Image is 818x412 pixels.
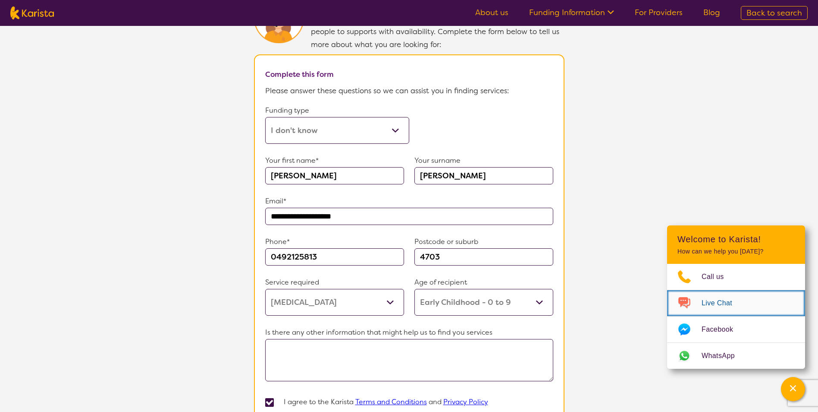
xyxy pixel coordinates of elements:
button: Channel Menu [781,377,805,401]
p: Email* [265,195,553,208]
div: Channel Menu [667,225,805,369]
p: Postcode or suburb [414,235,553,248]
p: Is there any other information that might help us to find you services [265,326,553,339]
img: Karista logo [10,6,54,19]
p: How can we help you [DATE]? [677,248,795,255]
span: Call us [702,270,734,283]
p: Age of recipient [414,276,553,289]
h2: Welcome to Karista! [677,234,795,244]
p: Funding type [265,104,409,117]
a: Terms and Conditions [355,397,427,406]
ul: Choose channel [667,264,805,369]
p: Our Client Services team are experienced in finding and connecting people to supports with availa... [311,12,564,51]
a: Privacy Policy [443,397,488,406]
p: I agree to the Karista and [284,396,488,409]
span: Facebook [702,323,743,336]
p: Phone* [265,235,404,248]
a: Blog [703,7,720,18]
a: Back to search [741,6,808,20]
a: For Providers [635,7,683,18]
span: Back to search [746,8,802,18]
p: Your surname [414,154,553,167]
a: Funding Information [529,7,614,18]
p: Service required [265,276,404,289]
b: Complete this form [265,70,334,79]
a: About us [475,7,508,18]
span: WhatsApp [702,349,745,362]
span: Live Chat [702,297,743,310]
p: Your first name* [265,154,404,167]
a: Web link opens in a new tab. [667,343,805,369]
p: Please answer these questions so we can assist you in finding services: [265,84,553,97]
